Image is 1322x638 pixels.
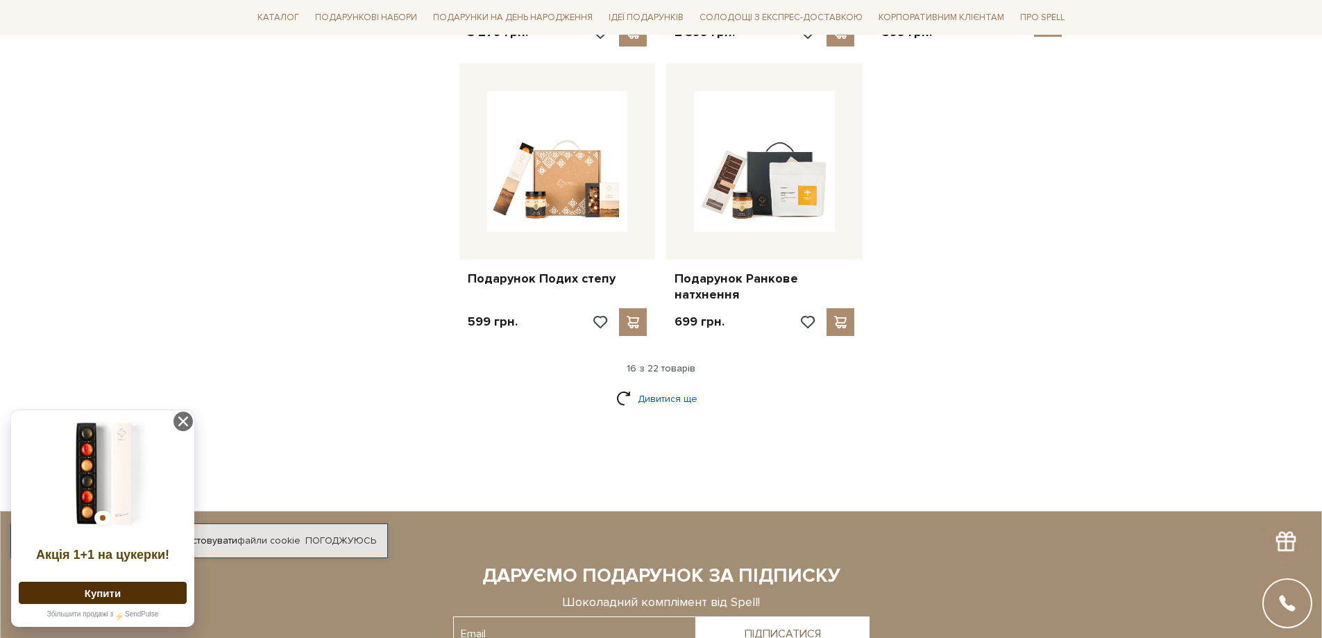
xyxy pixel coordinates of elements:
a: Подарунок Подих степу [468,271,647,287]
span: Подарунки на День народження [427,7,598,28]
div: Я дозволяю [DOMAIN_NAME] використовувати [11,535,387,547]
a: Подарунок Ранкове натхнення [675,271,854,303]
p: 599 грн. [468,314,518,330]
a: Дивитися ще [616,387,706,411]
a: файли cookie [237,535,300,546]
div: 16 з 22 товарів [246,362,1076,375]
a: Солодощі з експрес-доставкою [694,6,868,29]
span: Подарункові набори [310,7,423,28]
a: Корпоративним клієнтам [873,6,1010,29]
span: Ідеї подарунків [603,7,689,28]
a: Погоджуюсь [305,535,376,547]
span: Про Spell [1015,7,1070,28]
span: Каталог [252,7,305,28]
p: 699 грн. [675,314,724,330]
